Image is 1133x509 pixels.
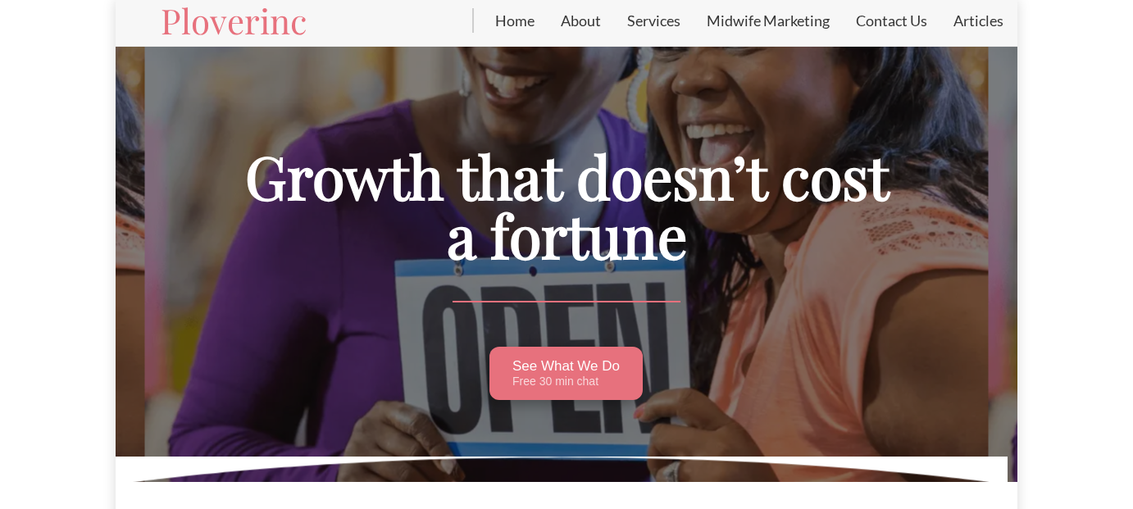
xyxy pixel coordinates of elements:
span: Free 30 min chat [512,375,620,389]
span: See What We Do [512,358,620,375]
a: Ploverinc [161,3,307,38]
span: Growth that doesn’t cost a fortune [245,136,889,274]
a: See What We Do Free 30 min chat [489,347,643,400]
